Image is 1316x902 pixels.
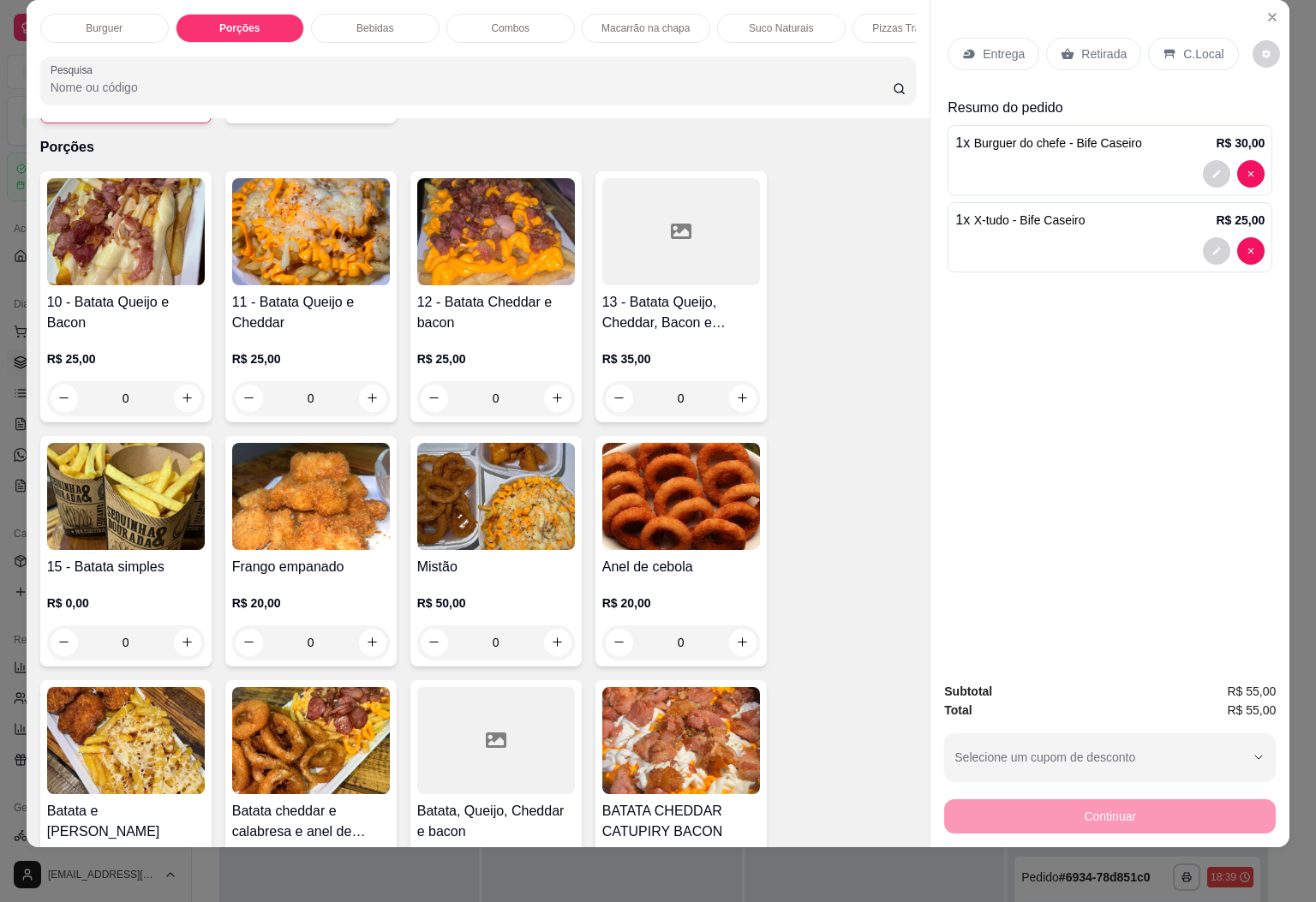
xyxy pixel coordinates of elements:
button: decrease-product-quantity [236,385,263,412]
h4: 10 - Batata Queijo e Bacon [47,292,205,333]
strong: Total [944,703,972,717]
p: Suco Naturais [749,21,813,35]
img: product-image [602,443,760,550]
label: Pesquisa [51,63,99,77]
h4: Batata e [PERSON_NAME] [47,801,205,842]
p: Macarrão na chapa [601,21,690,35]
button: decrease-product-quantity [1203,237,1230,265]
p: Resumo do pedido [948,98,1272,118]
button: decrease-product-quantity [421,629,448,656]
img: product-image [47,178,205,285]
p: R$ 25,00 [232,350,390,367]
h4: Frango empanado [232,557,390,577]
p: Porções [219,21,260,35]
button: increase-product-quantity [544,385,571,412]
span: X-tudo - Bife Caseiro [974,213,1086,227]
img: product-image [232,178,390,285]
p: R$ 20,00 [232,594,390,612]
button: decrease-product-quantity [421,385,448,412]
img: product-image [417,178,575,285]
button: increase-product-quantity [359,385,386,412]
p: R$ 0,00 [47,594,205,612]
h4: Batata, Queijo, Cheddar e bacon [417,801,575,842]
span: R$ 55,00 [1227,701,1276,720]
p: 1 x [955,133,1141,153]
span: R$ 55,00 [1227,682,1276,701]
span: Burguer do chefe - Bife Caseiro [974,136,1142,150]
h4: Anel de cebola [602,557,760,577]
button: increase-product-quantity [729,385,757,412]
p: Bebidas [356,21,393,35]
h4: 13 - Batata Queijo, Cheddar, Bacon e Calabresa [602,292,760,333]
img: product-image [232,443,390,550]
p: Entrega [983,45,1025,63]
p: Burguer [86,21,123,35]
h4: BATATA CHEDDAR CATUPIRY BACON [602,801,760,842]
button: increase-product-quantity [544,629,571,656]
p: Pizzas Tradicionais [872,21,960,35]
button: decrease-product-quantity [606,629,633,656]
button: decrease-product-quantity [1237,237,1265,265]
p: 1 x [955,210,1085,230]
p: R$ 25,00 [1216,212,1265,229]
button: decrease-product-quantity [606,385,633,412]
img: product-image [47,687,205,794]
button: decrease-product-quantity [51,385,78,412]
strong: Subtotal [944,684,992,698]
p: R$ 20,00 [602,594,760,612]
img: product-image [232,687,390,794]
h4: 15 - Batata simples [47,557,205,577]
p: R$ 25,00 [47,350,205,367]
p: Combos [491,21,529,35]
button: increase-product-quantity [729,629,757,656]
img: product-image [47,443,205,550]
button: Close [1259,3,1286,31]
p: C.Local [1183,45,1223,63]
button: increase-product-quantity [174,385,201,412]
img: product-image [417,443,575,550]
p: Porções [40,137,917,158]
h4: Batata cheddar e calabresa e anel de cebola [232,801,390,842]
h4: Mistão [417,557,575,577]
button: Selecione um cupom de desconto [944,733,1276,781]
p: Retirada [1081,45,1127,63]
button: decrease-product-quantity [1203,160,1230,188]
img: product-image [602,687,760,794]
p: R$ 50,00 [417,594,575,612]
h4: 11 - Batata Queijo e Cheddar [232,292,390,333]
button: decrease-product-quantity [1237,160,1265,188]
button: decrease-product-quantity [1253,40,1280,68]
p: R$ 25,00 [417,350,575,367]
input: Pesquisa [51,79,893,96]
p: R$ 30,00 [1216,134,1265,152]
p: R$ 35,00 [602,350,760,367]
h4: 12 - Batata Cheddar e bacon [417,292,575,333]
